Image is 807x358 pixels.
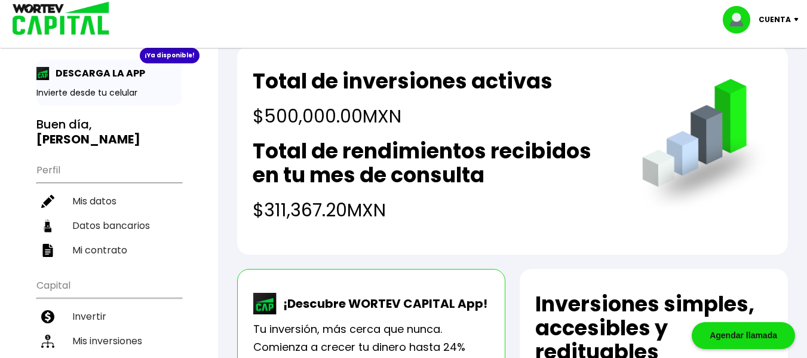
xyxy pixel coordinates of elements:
[253,69,553,93] h2: Total de inversiones activas
[36,238,182,262] a: Mi contrato
[41,310,54,323] img: invertir-icon.b3b967d7.svg
[50,66,145,81] p: DESCARGA LA APP
[791,18,807,22] img: icon-down
[41,195,54,208] img: editar-icon.952d3147.svg
[36,131,140,148] b: [PERSON_NAME]
[36,189,182,213] a: Mis datos
[277,295,487,313] p: ¡Descubre WORTEV CAPITAL App!
[36,87,182,99] p: Invierte desde tu celular
[36,304,182,329] a: Invertir
[637,79,772,215] img: grafica.516fef24.png
[36,329,182,353] a: Mis inversiones
[36,157,182,262] ul: Perfil
[692,322,795,349] div: Agendar llamada
[41,219,54,232] img: datos-icon.10cf9172.svg
[41,244,54,257] img: contrato-icon.f2db500c.svg
[759,11,791,29] p: Cuenta
[140,48,200,63] div: ¡Ya disponible!
[36,117,182,147] h3: Buen día,
[253,139,618,187] h2: Total de rendimientos recibidos en tu mes de consulta
[723,6,759,33] img: profile-image
[253,293,277,314] img: wortev-capital-app-icon
[36,67,50,80] img: app-icon
[36,213,182,238] a: Datos bancarios
[253,197,618,224] h4: $311,367.20 MXN
[41,335,54,348] img: inversiones-icon.6695dc30.svg
[253,103,553,130] h4: $500,000.00 MXN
